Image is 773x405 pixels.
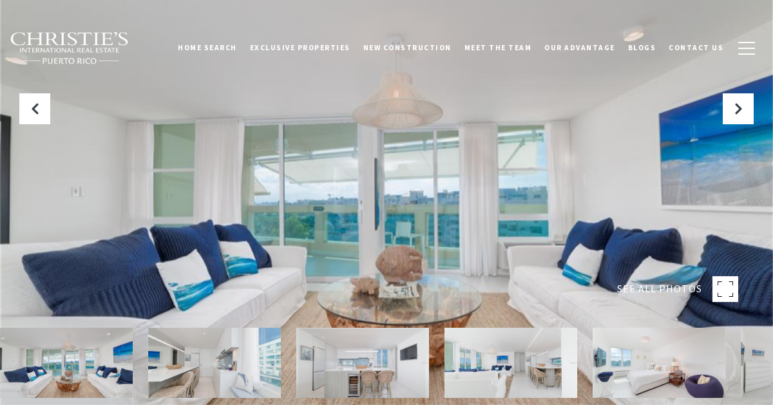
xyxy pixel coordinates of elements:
[544,43,615,52] span: Our Advantage
[444,328,577,398] img: 7063 PR-187 Unit: 905
[538,32,622,64] a: Our Advantage
[250,43,350,52] span: Exclusive Properties
[458,32,539,64] a: Meet the Team
[148,328,281,398] img: 7063 PR-187 Unit: 905
[357,32,458,64] a: New Construction
[593,328,725,398] img: 7063 PR-187 Unit: 905
[622,32,663,64] a: Blogs
[10,32,129,65] img: Christie's International Real Estate black text logo
[628,43,656,52] span: Blogs
[617,281,702,297] span: SEE ALL PHOTOS
[363,43,452,52] span: New Construction
[243,32,357,64] a: Exclusive Properties
[171,32,243,64] a: Home Search
[296,328,429,398] img: 7063 PR-187 Unit: 905
[669,43,723,52] span: Contact Us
